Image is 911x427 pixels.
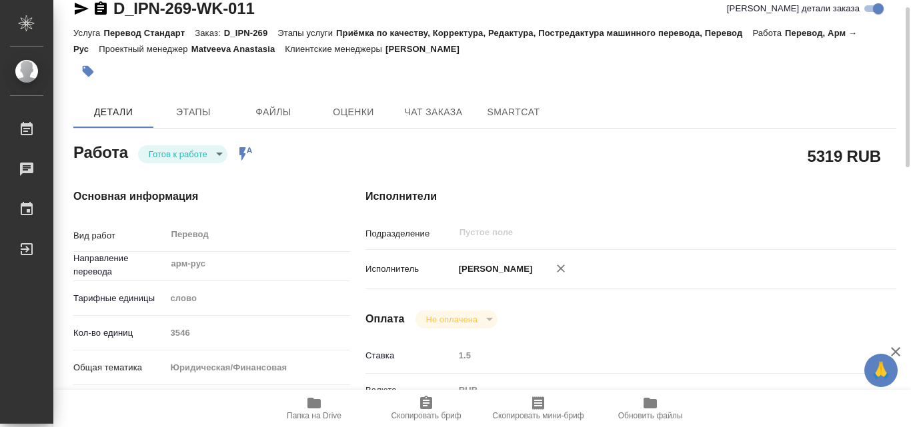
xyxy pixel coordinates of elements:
[73,361,165,374] p: Общая тематика
[145,149,211,160] button: Готов к работе
[385,44,470,54] p: [PERSON_NAME]
[73,252,165,278] p: Направление перевода
[365,349,454,362] p: Ставка
[73,1,89,17] button: Скопировать ссылку для ЯМессенджера
[415,310,498,328] div: Готов к работе
[458,224,821,240] input: Пустое поле
[103,28,195,38] p: Перевод Стандарт
[365,227,454,240] p: Подразделение
[594,390,706,427] button: Обновить файлы
[165,323,350,342] input: Пустое поле
[191,44,285,54] p: Matveeva Anastasia
[165,356,350,379] div: Юридическая/Финансовая
[365,189,896,205] h4: Исполнители
[422,314,482,325] button: Не оплачена
[365,262,454,276] p: Исполнитель
[161,104,225,121] span: Этапы
[546,254,576,283] button: Удалить исполнителя
[370,390,482,427] button: Скопировать бриф
[73,229,165,242] p: Вид работ
[258,390,370,427] button: Папка на Drive
[365,384,454,397] p: Валюта
[81,104,145,121] span: Детали
[727,2,860,15] span: [PERSON_NAME] детали заказа
[808,145,881,167] h2: 5319 RUB
[277,28,336,38] p: Этапы услуги
[285,44,385,54] p: Клиентские менеджеры
[138,145,227,163] div: Готов к работе
[99,44,191,54] p: Проектный менеджер
[401,104,466,121] span: Чат заказа
[870,356,892,384] span: 🙏
[492,411,584,420] span: Скопировать мини-бриф
[752,28,785,38] p: Работа
[93,1,109,17] button: Скопировать ссылку
[482,390,594,427] button: Скопировать мини-бриф
[482,104,546,121] span: SmartCat
[224,28,278,38] p: D_IPN-269
[454,346,852,365] input: Пустое поле
[454,379,852,402] div: RUB
[73,57,103,86] button: Добавить тэг
[365,311,405,327] h4: Оплата
[73,326,165,340] p: Кол-во единиц
[73,139,128,163] h2: Работа
[336,28,752,38] p: Приёмка по качеству, Корректура, Редактура, Постредактура машинного перевода, Перевод
[73,292,165,305] p: Тарифные единицы
[864,354,898,387] button: 🙏
[454,262,533,276] p: [PERSON_NAME]
[73,189,312,205] h4: Основная информация
[73,28,103,38] p: Услуга
[391,411,461,420] span: Скопировать бриф
[618,411,683,420] span: Обновить файлы
[195,28,223,38] p: Заказ:
[241,104,305,121] span: Файлы
[287,411,341,420] span: Папка на Drive
[321,104,385,121] span: Оценки
[165,287,350,310] div: слово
